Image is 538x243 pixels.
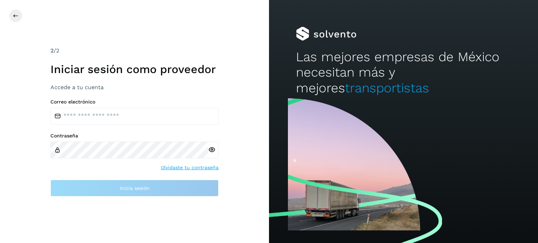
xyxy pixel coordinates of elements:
[50,84,219,91] h3: Accede a tu cuenta
[345,80,429,95] span: transportistas
[50,180,219,196] button: Inicia sesión
[50,63,219,76] h1: Iniciar sesión como proveedor
[296,49,511,96] h2: Las mejores empresas de México necesitan más y mejores
[50,47,219,55] div: /2
[50,99,219,105] label: Correo electrónico
[120,186,150,191] span: Inicia sesión
[161,164,219,171] a: Olvidaste tu contraseña
[50,133,219,139] label: Contraseña
[50,47,54,54] span: 2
